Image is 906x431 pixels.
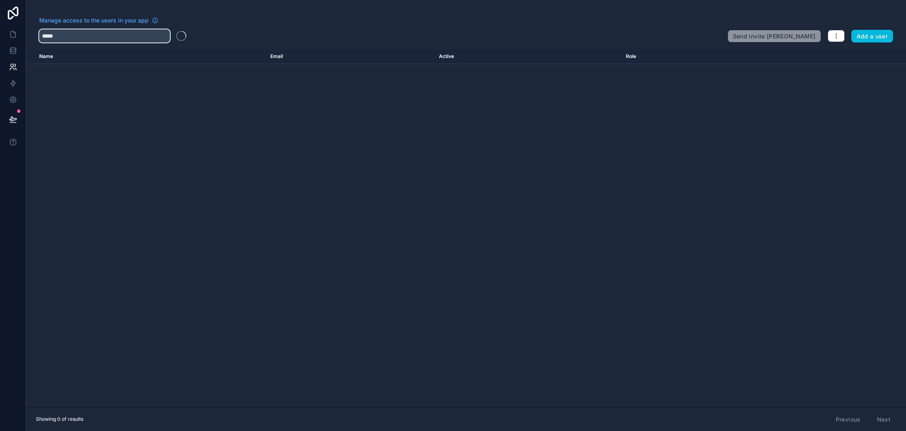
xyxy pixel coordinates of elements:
[39,16,158,25] a: Manage access to the users in your app
[36,416,83,422] span: Showing 0 of results
[265,49,434,64] th: Email
[26,49,265,64] th: Name
[39,16,149,25] span: Manage access to the users in your app
[26,49,906,407] div: scrollable content
[434,49,621,64] th: Active
[851,30,893,43] button: Add a user
[621,49,771,64] th: Role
